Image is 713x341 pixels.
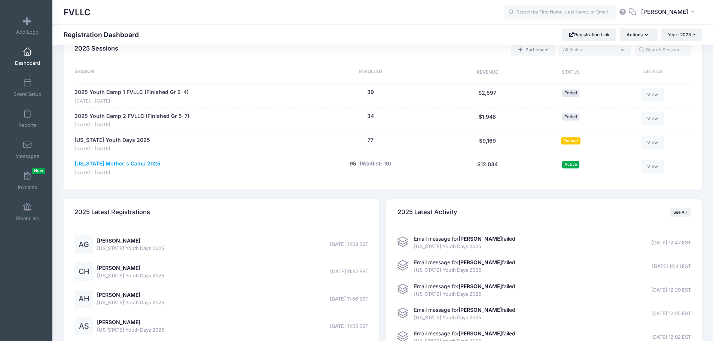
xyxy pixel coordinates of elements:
span: Invoices [18,184,37,191]
input: Search by First Name, Last Name, or Email... [504,5,616,20]
span: Year: 2025 [668,32,691,37]
strong: [PERSON_NAME] [458,259,502,265]
button: (Waitlist: 19) [360,160,391,168]
span: Paused [561,137,581,144]
span: [DATE] 11:56 EST [330,295,368,303]
a: See All [670,208,691,217]
button: Actions [620,28,657,41]
a: Registration Link [562,28,616,41]
span: Email message for failed [414,330,515,337]
span: Email message for failed [414,307,515,313]
div: Session [74,68,296,77]
span: [DATE] - [DATE] [74,169,161,176]
div: AS [74,317,93,335]
div: AH [74,290,93,308]
a: [PERSON_NAME] [97,237,140,244]
span: [DATE] 11:55 EST [330,323,368,330]
div: CH [74,262,93,281]
div: Enrolled [296,68,444,77]
span: [PERSON_NAME] [641,8,688,16]
button: 39 [367,88,374,96]
div: Revenue [444,68,531,77]
strong: [PERSON_NAME] [458,283,502,289]
span: New [32,168,45,174]
span: Ended [562,89,579,97]
a: View [641,88,665,101]
span: Financials [16,215,39,222]
span: Messages [15,153,39,159]
span: [DATE] 12:25 EST [651,310,691,317]
div: $9,169 [444,136,531,152]
a: Add a new manual registration [511,43,555,56]
span: [US_STATE] Youth Days 2025 [414,290,515,298]
span: [DATE] - [DATE] [74,145,150,152]
span: 2025 Sessions [74,45,118,52]
div: Status [531,68,611,77]
span: [US_STATE] Youth Days 2025 [97,299,164,307]
a: Dashboard [10,43,45,70]
span: Add Logo [16,29,39,35]
a: Add Logo [10,12,45,39]
span: [DATE] 12:47 EST [651,239,691,247]
h1: FVLLC [64,4,91,21]
div: AG [74,235,93,254]
textarea: Search [563,46,616,53]
button: 77 [368,136,374,144]
a: InvoicesNew [10,168,45,194]
a: View [641,112,665,125]
span: [DATE] - [DATE] [74,121,189,128]
a: View [641,160,665,173]
span: [US_STATE] Youth Days 2025 [97,326,164,334]
span: [DATE] 12:02 EST [651,334,691,341]
span: Dashboard [15,60,40,66]
strong: [PERSON_NAME] [458,330,502,337]
h4: 2025 Latest Registrations [74,202,150,223]
a: 2025 Youth Camp 2 FVLLC (Finished Gr 5-7) [74,112,189,120]
span: Ended [562,113,579,121]
a: 2025 Youth Camp 1 FVLLC (Finished Gr 2-4) [74,88,189,96]
strong: [PERSON_NAME] [458,307,502,313]
button: 95 [350,160,356,168]
span: [US_STATE] Youth Days 2025 [97,245,164,252]
span: [US_STATE] Youth Days 2025 [414,314,515,322]
span: [DATE] 12:41 EST [652,263,691,270]
button: 34 [367,112,374,120]
span: Active [562,161,579,168]
div: $2,597 [444,88,531,104]
span: [US_STATE] Youth Days 2025 [414,243,515,250]
a: CH [74,269,93,275]
span: Email message for failed [414,283,515,289]
span: Email message for failed [414,259,515,265]
input: Search Session [635,43,691,56]
div: $12,034 [444,160,531,176]
a: Financials [10,199,45,225]
span: [DATE] 11:57 EST [330,268,368,275]
a: Messages [10,137,45,163]
h1: Registration Dashboard [64,31,145,39]
a: AH [74,296,93,302]
span: [US_STATE] Youth Days 2025 [97,272,164,280]
strong: [PERSON_NAME] [458,235,502,242]
span: [DATE] 12:29 EST [651,286,691,294]
span: [DATE] 11:58 EST [330,241,368,248]
a: [PERSON_NAME] [97,292,140,298]
a: [US_STATE] Youth Days 2025 [74,136,150,144]
span: [DATE] - [DATE] [74,98,189,105]
a: [PERSON_NAME] [97,265,140,271]
span: Email message for failed [414,235,515,242]
h4: 2025 Latest Activity [397,202,457,223]
a: View [641,136,665,149]
a: [PERSON_NAME] [97,319,140,325]
a: [US_STATE] Mother's Camp 2025 [74,160,161,168]
span: Event Setup [13,91,42,97]
div: $1,948 [444,112,531,128]
span: [US_STATE] Youth Days 2025 [414,267,515,274]
button: Year: 2025 [661,28,702,41]
a: AG [74,242,93,248]
a: Reports [10,106,45,132]
div: Details [611,68,691,77]
a: Event Setup [10,74,45,101]
a: AS [74,323,93,330]
span: Reports [18,122,36,128]
button: [PERSON_NAME] [636,4,702,21]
